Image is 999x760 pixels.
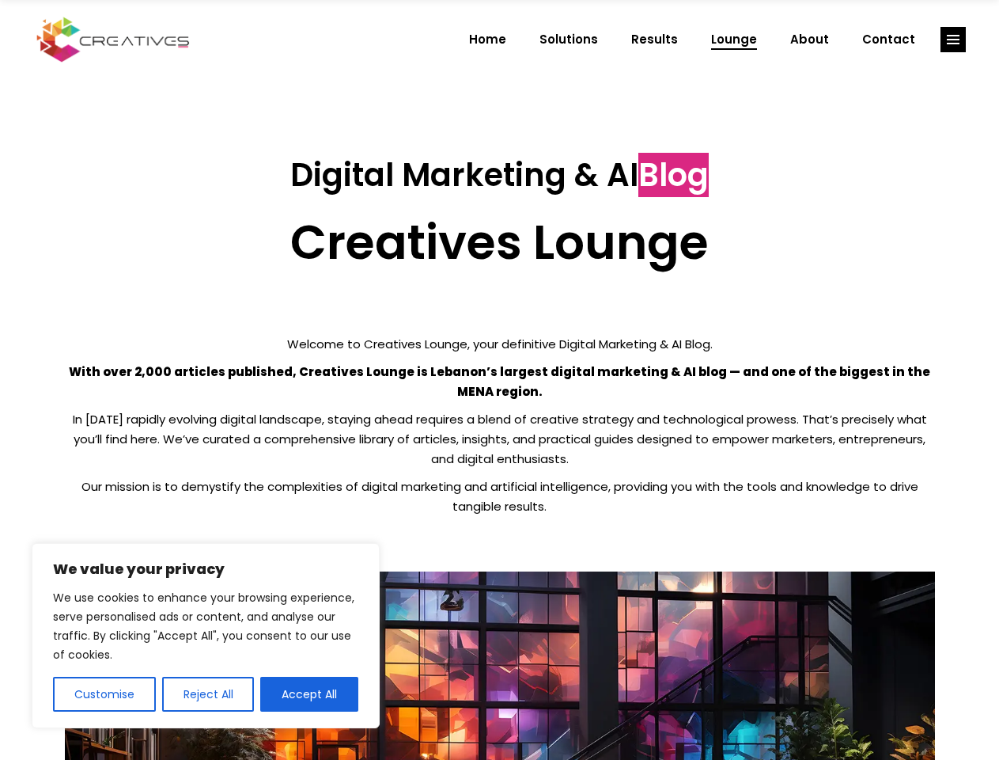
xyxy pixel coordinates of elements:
[940,27,966,52] a: link
[65,214,935,271] h2: Creatives Lounge
[260,677,358,712] button: Accept All
[774,19,846,60] a: About
[65,477,935,516] p: Our mission is to demystify the complexities of digital marketing and artificial intelligence, pr...
[862,19,915,60] span: Contact
[694,19,774,60] a: Lounge
[846,19,932,60] a: Contact
[53,588,358,664] p: We use cookies to enhance your browsing experience, serve personalised ads or content, and analys...
[790,19,829,60] span: About
[32,543,380,728] div: We value your privacy
[65,334,935,354] p: Welcome to Creatives Lounge, your definitive Digital Marketing & AI Blog.
[711,19,757,60] span: Lounge
[539,19,598,60] span: Solutions
[523,19,615,60] a: Solutions
[69,363,930,400] strong: With over 2,000 articles published, Creatives Lounge is Lebanon’s largest digital marketing & AI ...
[53,560,358,579] p: We value your privacy
[631,19,678,60] span: Results
[162,677,255,712] button: Reject All
[53,677,156,712] button: Customise
[615,19,694,60] a: Results
[638,153,709,197] span: Blog
[469,19,506,60] span: Home
[65,156,935,194] h3: Digital Marketing & AI
[65,409,935,469] p: In [DATE] rapidly evolving digital landscape, staying ahead requires a blend of creative strategy...
[33,15,193,64] img: Creatives
[452,19,523,60] a: Home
